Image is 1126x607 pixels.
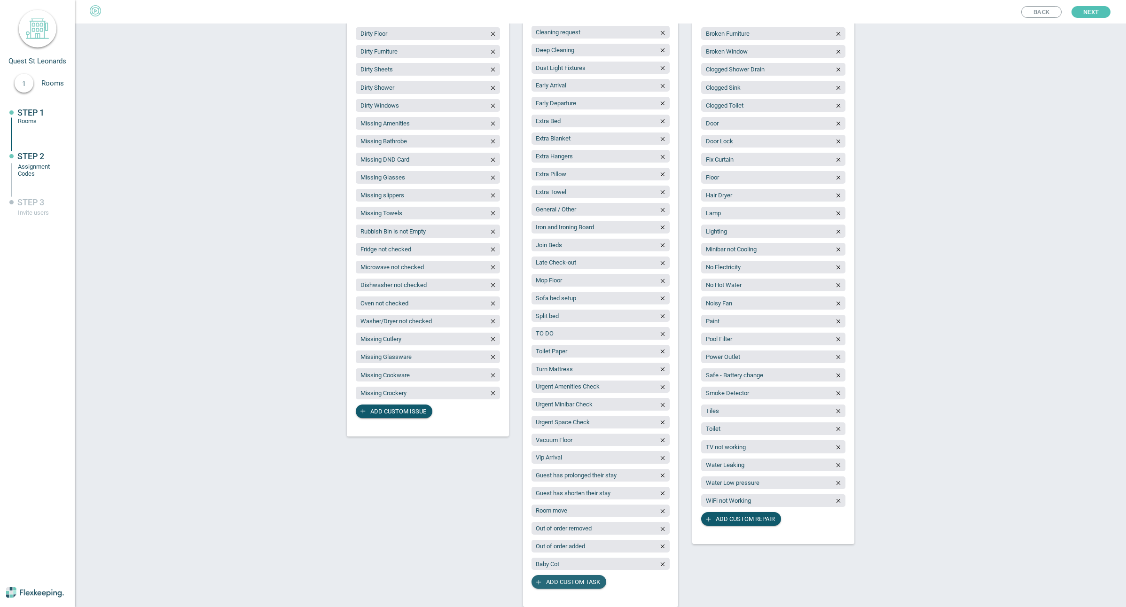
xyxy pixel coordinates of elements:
span: Vip Arrival [536,454,562,461]
span: Add custom issue [370,405,426,418]
span: Pool Filter [706,335,732,342]
span: Mop Floor [536,277,562,284]
span: Rooms [41,79,74,87]
button: Add custom issue [356,405,432,418]
span: Hair Dryer [706,192,732,199]
span: Baby Cot [536,560,559,568]
span: Rubbish Bin is not Empty [360,228,426,235]
span: Missing slippers [360,192,404,199]
span: STEP 1 [17,108,44,117]
span: Iron and Ironing Board [536,224,594,231]
span: Early Departure [536,100,576,107]
span: Dishwasher not checked [360,281,427,288]
span: Tiles [706,407,719,414]
span: Smoke Detector [706,389,749,397]
span: Door [706,120,719,127]
span: Vacuum Floor [536,436,572,444]
button: Add custom repair [701,512,781,526]
span: General / Other [536,206,576,213]
span: Guest has prolonged their stay [536,472,617,479]
span: No Hot Water [706,281,742,288]
span: Missing Glasses [360,174,405,181]
span: Extra Hangers [536,153,573,160]
span: Broken Furniture [706,30,750,37]
span: Clogged Toilet [706,102,743,109]
span: Paint [706,318,719,325]
span: Turn Mattress [536,366,573,373]
span: TV not working [706,444,746,451]
span: No Electricity [706,264,741,271]
span: Water Low pressure [706,479,759,486]
span: Dust Light Fixtures [536,64,586,71]
span: Dirty Furniture [360,48,398,55]
div: 1 [15,74,33,93]
span: Out of order added [536,543,585,550]
span: Room move [536,507,567,514]
span: Water Leaking [706,461,744,468]
span: Deep Cleaning [536,47,574,54]
span: Toilet Paper [536,348,567,355]
span: Floor [706,174,719,181]
span: Early Arrival [536,82,566,89]
span: TO DO [536,330,554,337]
span: Dirty Windows [360,102,399,109]
span: Safe - Battery change [706,372,763,379]
span: STEP 2 [17,151,44,161]
span: Extra Pillow [536,171,566,178]
span: Out of order removed [536,525,592,532]
span: Minibar not Cooling [706,246,757,253]
span: Noisy Fan [706,300,732,307]
span: Missing Amenities [360,120,410,127]
span: WiFi not Working [706,497,751,504]
span: Clogged Shower Drain [706,66,765,73]
span: Urgent Amenities Check [536,383,600,390]
span: Join Beds [536,241,562,249]
span: Washer/Dryer not checked [360,318,432,325]
span: Missing Towels [360,210,402,217]
span: Missing Glassware [360,353,412,360]
span: Dirty Shower [360,84,394,91]
span: Add custom repair [716,512,775,526]
span: Sofa bed setup [536,295,576,302]
span: Missing DND Card [360,156,409,163]
button: Next [1071,6,1110,18]
span: Dirty Sheets [360,66,393,73]
span: Missing Bathrobe [360,138,407,145]
span: Urgent Space Check [536,419,590,426]
span: Split bed [536,312,559,319]
span: Guest has shorten their stay [536,490,610,497]
span: Broken Window [706,48,748,55]
span: Fix Curtain [706,156,734,163]
button: Back [1021,6,1062,18]
span: Missing Crockery [360,389,407,397]
span: Late Check-out [536,259,576,266]
span: Power Outlet [706,353,740,360]
span: Clogged Sink [706,84,741,91]
span: Door Lock [706,138,733,145]
span: Missing Cutlery [360,335,401,342]
div: Assignment Codes [18,163,60,177]
span: Fridge not checked [360,246,411,253]
span: Toilet [706,425,720,432]
span: Urgent Minibar Check [536,401,593,408]
span: Extra Towel [536,188,566,195]
span: Missing Cookware [360,372,410,379]
span: Quest St Leonards [8,57,66,65]
span: Dirty Floor [360,30,387,37]
button: Add custom task [532,575,606,589]
span: Microwave not checked [360,264,424,271]
div: Rooms [18,117,60,125]
span: STEP 3 [17,197,44,207]
span: Lighting [706,228,727,235]
span: Add custom task [546,575,600,589]
span: Back [1033,7,1049,17]
span: Next [1083,6,1099,18]
span: Cleaning request [536,29,580,36]
span: Oven not checked [360,300,408,307]
span: Extra Blanket [536,135,571,142]
span: Lamp [706,210,721,217]
div: Invite users [18,209,60,216]
span: Extra Bed [536,117,561,125]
